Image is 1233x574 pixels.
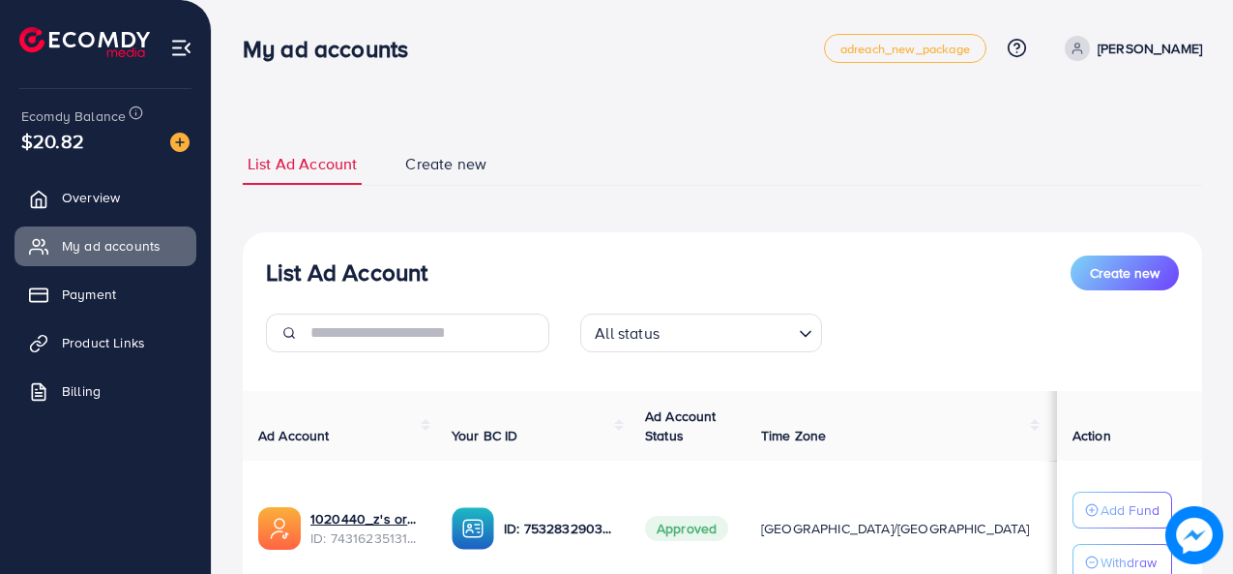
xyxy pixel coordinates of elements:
[591,319,663,347] span: All status
[1098,37,1202,60] p: [PERSON_NAME]
[452,507,494,550] img: ic-ba-acc.ded83a64.svg
[170,37,192,59] img: menu
[1057,36,1202,61] a: [PERSON_NAME]
[310,509,421,529] a: 1020440_z's organic 1st_1730309698409
[1165,506,1223,564] img: image
[62,381,101,401] span: Billing
[243,35,424,63] h3: My ad accounts
[15,178,196,217] a: Overview
[1072,492,1172,529] button: Add Fund
[62,188,120,207] span: Overview
[62,333,145,352] span: Product Links
[452,426,518,445] span: Your BC ID
[62,285,116,304] span: Payment
[824,34,986,63] a: adreach_new_package
[21,106,126,126] span: Ecomdy Balance
[1101,551,1157,574] p: Withdraw
[170,133,190,152] img: image
[19,27,150,57] img: logo
[1101,498,1160,522] p: Add Fund
[266,258,427,287] h3: List Ad Account
[1072,426,1111,445] span: Action
[761,426,826,445] span: Time Zone
[405,153,486,175] span: Create new
[1090,263,1160,283] span: Create new
[258,426,330,445] span: Ad Account
[258,507,301,550] img: ic-ads-acc.e4c84228.svg
[15,227,196,265] a: My ad accounts
[15,372,196,410] a: Billing
[665,316,791,347] input: Search for option
[21,127,84,155] span: $20.82
[761,519,1030,538] span: [GEOGRAPHIC_DATA]/[GEOGRAPHIC_DATA]
[1071,256,1179,290] button: Create new
[15,275,196,314] a: Payment
[580,314,822,352] div: Search for option
[62,236,161,256] span: My ad accounts
[310,509,421,549] div: <span class='underline'>1020440_z's organic 1st_1730309698409</span></br>7431623513184124945
[645,516,728,541] span: Approved
[15,323,196,362] a: Product Links
[248,153,357,175] span: List Ad Account
[504,517,614,540] p: ID: 7532832903219658768
[840,43,970,55] span: adreach_new_package
[310,529,421,548] span: ID: 7431623513184124945
[645,407,717,445] span: Ad Account Status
